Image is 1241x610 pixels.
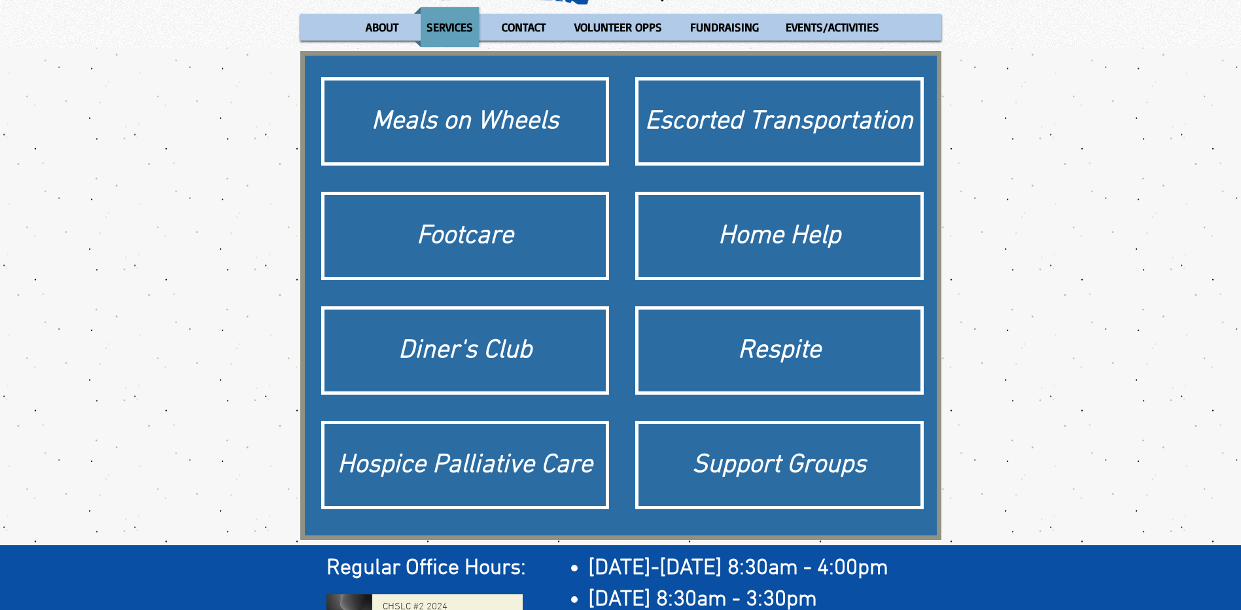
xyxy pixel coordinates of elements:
[331,218,600,255] div: Footcare
[568,7,668,47] p: VOLUNTEER OPPS
[780,7,885,47] p: EVENTS/ACTIVITIES
[321,77,610,166] a: Meals on Wheels
[588,555,888,582] span: [DATE]-[DATE] 8:30am - 4:00pm
[645,218,914,255] div: Home Help
[678,7,770,47] a: FUNDRAISING
[300,7,941,47] nav: Site
[353,7,411,47] a: ABOUT
[321,77,924,526] div: Matrix gallery
[321,192,610,280] a: Footcare
[645,447,914,484] div: Support Groups
[645,332,914,369] div: Respite
[326,555,526,582] span: Regular Office Hours:
[489,7,559,47] a: CONTACT
[635,77,924,166] a: Escorted Transportation
[645,103,914,140] div: Escorted Transportation
[326,553,925,584] h2: ​
[562,7,674,47] a: VOLUNTEER OPPS
[635,306,924,395] a: Respite
[321,306,610,395] a: Diner's Club
[496,7,551,47] p: CONTACT
[773,7,892,47] a: EVENTS/ACTIVITIES
[421,7,479,47] p: SERVICES
[635,421,924,509] a: Support Groups
[635,192,924,280] a: Home Help
[684,7,765,47] p: FUNDRAISING
[360,7,404,47] p: ABOUT
[331,447,600,484] div: Hospice Palliative Care
[331,103,600,140] div: Meals on Wheels
[331,332,600,369] div: Diner's Club
[414,7,485,47] a: SERVICES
